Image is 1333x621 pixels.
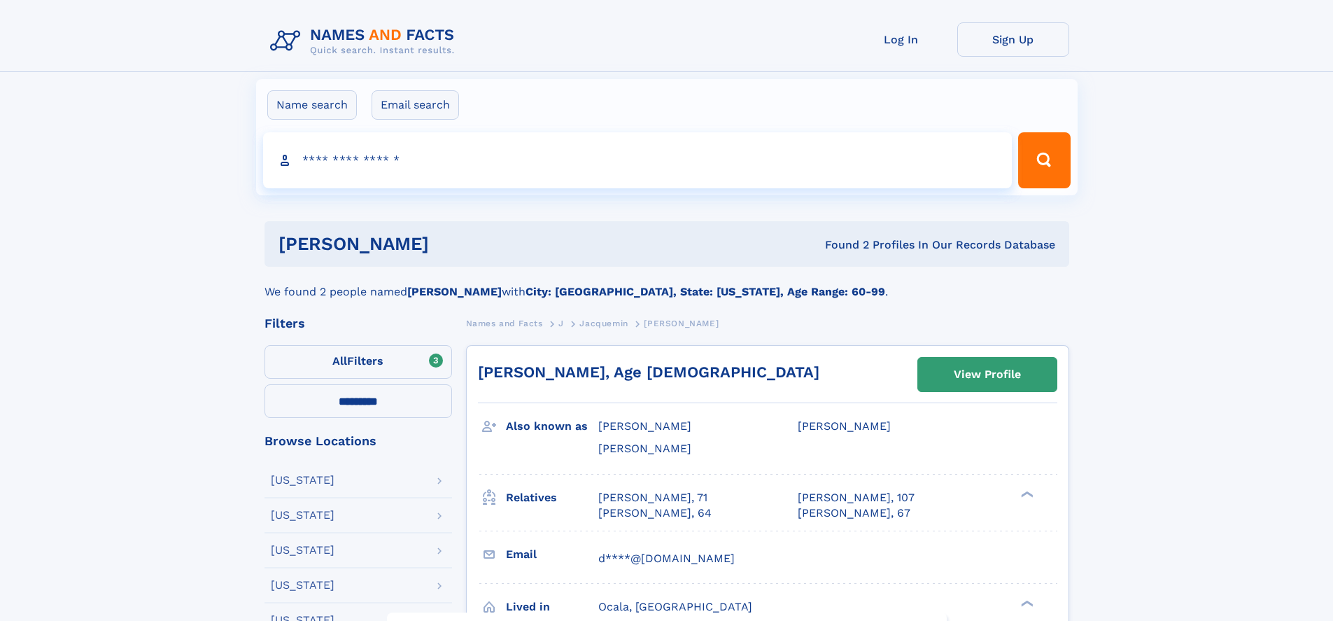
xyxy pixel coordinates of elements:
div: ❯ [1017,599,1034,608]
h3: Relatives [506,486,598,510]
span: Ocala, [GEOGRAPHIC_DATA] [598,600,752,613]
label: Filters [265,345,452,379]
button: Search Button [1018,132,1070,188]
a: [PERSON_NAME], 107 [798,490,915,505]
div: [US_STATE] [271,475,334,486]
a: View Profile [918,358,1057,391]
span: [PERSON_NAME] [598,419,691,433]
a: [PERSON_NAME], Age [DEMOGRAPHIC_DATA] [478,363,819,381]
a: Sign Up [957,22,1069,57]
div: Browse Locations [265,435,452,447]
a: Names and Facts [466,314,543,332]
div: [US_STATE] [271,510,334,521]
b: City: [GEOGRAPHIC_DATA], State: [US_STATE], Age Range: 60-99 [526,285,885,298]
span: J [558,319,564,328]
a: J [558,314,564,332]
div: We found 2 people named with . [265,267,1069,300]
span: Jacquemin [579,319,628,328]
label: Name search [267,90,357,120]
span: All [332,354,347,368]
label: Email search [372,90,459,120]
b: [PERSON_NAME] [407,285,502,298]
h3: Email [506,543,598,566]
span: [PERSON_NAME] [798,419,891,433]
span: [PERSON_NAME] [598,442,691,455]
div: Filters [265,317,452,330]
a: Jacquemin [579,314,628,332]
h1: [PERSON_NAME] [278,235,627,253]
div: View Profile [954,358,1021,391]
img: Logo Names and Facts [265,22,466,60]
span: [PERSON_NAME] [644,319,719,328]
h3: Also known as [506,414,598,438]
a: [PERSON_NAME], 67 [798,505,910,521]
a: [PERSON_NAME], 64 [598,505,712,521]
input: search input [263,132,1013,188]
a: [PERSON_NAME], 71 [598,490,707,505]
div: Found 2 Profiles In Our Records Database [627,237,1055,253]
div: ❯ [1017,489,1034,498]
h3: Lived in [506,595,598,619]
a: Log In [845,22,957,57]
div: [US_STATE] [271,545,334,556]
div: [US_STATE] [271,580,334,591]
